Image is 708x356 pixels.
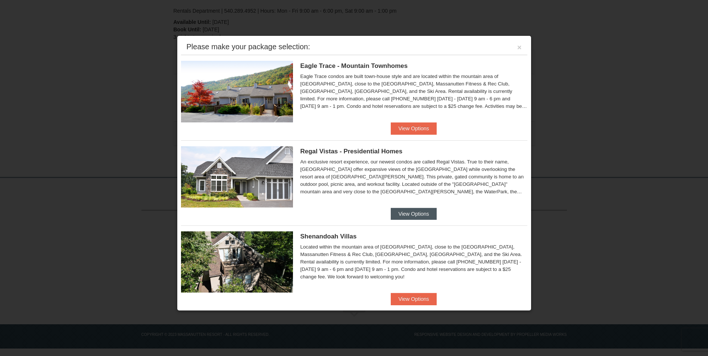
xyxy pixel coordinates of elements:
span: Eagle Trace - Mountain Townhomes [300,62,408,69]
img: 19218983-1-9b289e55.jpg [181,61,293,122]
span: Shenandoah Villas [300,233,357,240]
button: × [517,44,522,51]
button: View Options [391,208,436,220]
button: View Options [391,122,436,134]
div: An exclusive resort experience, our newest condos are called Regal Vistas. True to their name, [G... [300,158,527,196]
div: Please make your package selection: [187,43,310,50]
button: View Options [391,293,436,305]
div: Located within the mountain area of [GEOGRAPHIC_DATA], close to the [GEOGRAPHIC_DATA], Massanutte... [300,243,527,281]
img: 19219019-2-e70bf45f.jpg [181,231,293,293]
span: Regal Vistas - Presidential Homes [300,148,403,155]
img: 19218991-1-902409a9.jpg [181,146,293,207]
div: Eagle Trace condos are built town-house style and are located within the mountain area of [GEOGRA... [300,73,527,110]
